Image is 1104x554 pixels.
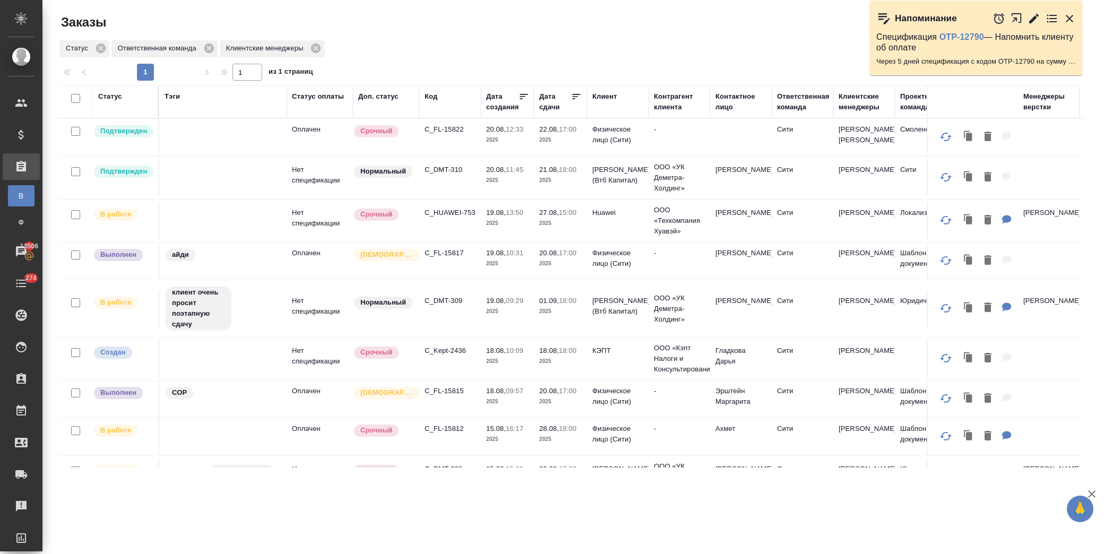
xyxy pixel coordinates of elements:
button: Отложить [993,12,1005,25]
span: Заказы [58,14,106,31]
div: Доп. статус [358,91,399,102]
p: 2025 [486,434,529,445]
p: 20.08, [539,249,559,257]
td: [PERSON_NAME] [710,458,772,496]
button: Клонировать [959,348,979,369]
td: Оплачен [287,119,353,156]
td: [PERSON_NAME] [710,202,772,239]
div: следить, запланирована подверстка [165,464,281,489]
p: Срочный [360,465,392,476]
td: Нет спецификации [287,290,353,327]
div: Выставляет КМ после уточнения всех необходимых деталей и получения согласия клиента на запуск. С ... [93,124,153,138]
button: Обновить [933,296,959,321]
p: Huawei [592,207,643,218]
button: Открыть в новой вкладке [1011,7,1023,30]
p: ООО «УК Деметра-Холдинг» [654,162,705,194]
div: Выставляет ПМ после сдачи и проведения начислений. Последний этап для ПМа [93,248,153,262]
p: - [654,423,705,434]
p: Создан [100,347,126,358]
button: Обновить [933,386,959,411]
div: Выставляется автоматически, если на указанный объем услуг необходимо больше времени в стандартном... [353,423,414,438]
p: 20.08, [486,166,506,174]
td: Сити [772,458,833,496]
p: Нормальный [360,297,406,308]
button: Для КМ: нзк-апо-перевод на турецкий-нзп [997,426,1017,447]
button: Удалить [979,426,997,447]
p: Статус [66,43,92,54]
p: 2025 [486,218,529,229]
div: Менеджеры верстки [1023,91,1074,112]
div: Выставляется автоматически, если на указанный объем услуг необходимо больше времени в стандартном... [353,124,414,138]
span: В [13,191,29,201]
a: В [8,185,34,206]
span: из 1 страниц [269,65,313,81]
div: Выставляет ПМ после принятия заказа от КМа [93,464,153,478]
button: Клонировать [959,210,979,231]
p: Подтвержден [100,126,147,136]
td: Локализация [895,202,956,239]
button: Удалить [979,167,997,188]
p: 18.08, [539,347,559,354]
div: Выставляется автоматически, если на указанный объем услуг необходимо больше времени в стандартном... [353,464,414,478]
td: Нет спецификации [287,458,353,496]
div: Выставляется автоматически при создании заказа [93,345,153,360]
div: Клиент [592,91,617,102]
p: 2025 [486,356,529,367]
td: Гладкова Дарья [710,340,772,377]
div: Контактное лицо [715,91,766,112]
p: 2025 [539,135,582,145]
button: Клонировать [959,167,979,188]
p: ООО «УК Деметра-Холдинг» [654,293,705,325]
td: [PERSON_NAME] [833,290,895,327]
p: 2025 [486,258,529,269]
a: Ф [8,212,34,233]
button: Удалить [979,348,997,369]
td: Оплачен [287,418,353,455]
p: 10:31 [506,249,523,257]
p: [DEMOGRAPHIC_DATA] [360,249,413,260]
div: Проектная команда [900,91,951,112]
p: 15:00 [559,209,576,217]
p: 19.08, [486,297,506,305]
p: [PERSON_NAME] (Втб Капитал) [592,296,643,317]
button: Удалить [979,210,997,231]
td: [PERSON_NAME] [833,159,895,196]
td: [PERSON_NAME] [710,243,772,280]
p: клиент очень просит поэтапную сдачу [172,287,225,330]
p: 21.08, [539,166,559,174]
button: Обновить [933,345,959,371]
td: [PERSON_NAME] [833,380,895,418]
p: 2025 [486,135,529,145]
div: Выставляет ПМ после принятия заказа от КМа [93,423,153,438]
p: [PERSON_NAME] [1023,464,1074,474]
p: ООО «Техкомпания Хуавэй» [654,205,705,237]
button: Обновить [933,423,959,449]
td: Сити [772,119,833,156]
div: Код [425,91,437,102]
p: Напоминание [895,13,957,24]
p: Ответственная команда [118,43,200,54]
p: запланирована подверстка [215,465,269,487]
p: C_FL-15817 [425,248,476,258]
div: Выставляет КМ после уточнения всех необходимых деталей и получения согласия клиента на запуск. С ... [93,165,153,179]
p: Срочный [360,347,392,358]
p: 2025 [486,306,529,317]
a: 274 [3,270,40,297]
p: 19.08, [486,209,506,217]
p: 20.08, [486,125,506,133]
div: Статус по умолчанию для стандартных заказов [353,165,414,179]
div: Ответственная команда [777,91,830,112]
p: C_DMT-308 [425,464,476,474]
p: [DEMOGRAPHIC_DATA] [360,387,413,398]
p: 19.08, [486,249,506,257]
div: Статус [59,40,109,57]
td: [PERSON_NAME] [833,243,895,280]
td: Оплачен [287,243,353,280]
p: Клиентские менеджеры [226,43,307,54]
p: Физическое лицо (Сити) [592,248,643,269]
p: ООО «Кэпт Налоги и Консультирование» [654,343,705,375]
div: СОР [165,386,281,400]
p: 13:50 [506,209,523,217]
button: Клонировать [959,388,979,410]
p: 2025 [539,218,582,229]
